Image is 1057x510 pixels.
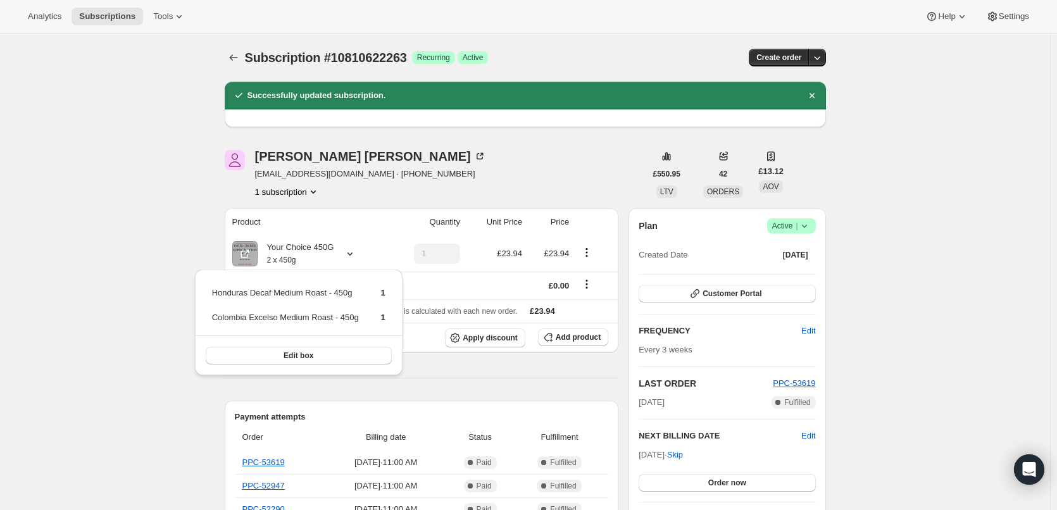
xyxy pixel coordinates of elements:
span: [DATE] [783,250,808,260]
button: [DATE] [775,246,816,264]
span: £13.12 [758,165,784,178]
span: Every 3 weeks [639,345,692,354]
span: Alan Tomes [225,150,245,170]
span: LTV [660,187,673,196]
a: PPC-53619 [773,378,815,388]
button: Edit box [206,347,392,364]
span: 1 [381,313,385,322]
span: [DATE] · [639,450,683,459]
th: Order [235,423,327,451]
h2: LAST ORDER [639,377,773,390]
button: Customer Portal [639,285,815,302]
span: Billing date [330,431,442,444]
button: Dismiss notification [803,87,821,104]
span: Recurring [417,53,450,63]
span: Customer Portal [703,289,761,299]
span: [DATE] · 11:00 AM [330,456,442,469]
a: PPC-52947 [242,481,285,490]
span: AOV [763,182,779,191]
span: £23.94 [530,306,555,316]
span: Edit [801,325,815,337]
span: Create order [756,53,801,63]
button: Add product [538,328,608,346]
span: Subscription #10810622263 [245,51,407,65]
span: Fulfilled [784,397,810,407]
th: Quantity [387,208,464,236]
div: Your Choice 450G [258,241,334,266]
td: Colombia Excelso Medium Roast - 450g [211,311,360,334]
span: [DATE] · 11:00 AM [330,480,442,492]
span: Settings [999,11,1029,22]
div: Open Intercom Messenger [1014,454,1044,485]
span: Apply discount [463,333,518,343]
span: 1 [381,288,385,297]
div: [PERSON_NAME] [PERSON_NAME] [255,150,486,163]
span: Status [449,431,511,444]
img: product img [232,241,258,266]
button: Apply discount [445,328,525,347]
span: Fulfilled [550,481,576,491]
span: Active [772,220,811,232]
span: [EMAIL_ADDRESS][DOMAIN_NAME] · [PHONE_NUMBER] [255,168,486,180]
button: Skip [660,445,691,465]
span: Fulfilled [550,457,576,468]
span: Help [938,11,955,22]
span: Fulfillment [518,431,601,444]
button: Order now [639,474,815,492]
span: Created Date [639,249,687,261]
span: £23.94 [497,249,522,258]
span: ORDERS [707,187,739,196]
button: Product actions [577,246,597,259]
h2: Plan [639,220,658,232]
a: PPC-53619 [242,457,285,467]
button: Edit [801,430,815,442]
h2: Payment attempts [235,411,609,423]
button: Tools [146,8,193,25]
td: Honduras Decaf Medium Roast - 450g [211,286,360,309]
button: Shipping actions [577,277,597,291]
button: Settings [979,8,1037,25]
span: | [796,221,797,231]
button: Subscriptions [225,49,242,66]
small: 2 x 450g [267,256,296,264]
h2: FREQUENCY [639,325,801,337]
button: Subscriptions [72,8,143,25]
span: £0.00 [549,281,570,290]
span: Tools [153,11,173,22]
button: Create order [749,49,809,66]
button: PPC-53619 [773,377,815,390]
th: Unit Price [464,208,526,236]
span: 42 [719,169,727,179]
button: Analytics [20,8,69,25]
button: Edit [794,321,823,341]
span: Paid [477,481,492,491]
span: £23.94 [544,249,570,258]
span: Analytics [28,11,61,22]
h2: Successfully updated subscription. [247,89,386,102]
span: Edit box [284,351,313,361]
span: Active [463,53,484,63]
span: £550.95 [653,169,680,179]
h2: NEXT BILLING DATE [639,430,801,442]
span: Paid [477,457,492,468]
th: Price [526,208,573,236]
span: Add product [556,332,601,342]
button: Help [918,8,975,25]
button: Product actions [255,185,320,198]
th: Product [225,208,387,236]
span: Skip [667,449,683,461]
button: 42 [711,165,735,183]
span: Subscriptions [79,11,135,22]
span: Order now [708,478,746,488]
button: £550.95 [646,165,688,183]
span: [DATE] [639,396,665,409]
